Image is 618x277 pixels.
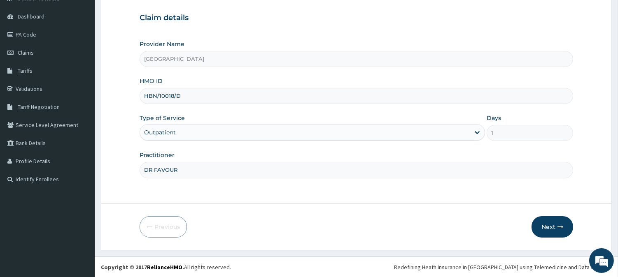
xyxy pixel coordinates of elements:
[140,151,175,159] label: Practitioner
[18,103,60,111] span: Tariff Negotiation
[144,128,176,136] div: Outpatient
[15,41,33,62] img: d_794563401_company_1708531726252_794563401
[140,88,573,104] input: Enter HMO ID
[135,4,155,24] div: Minimize live chat window
[140,162,573,178] input: Enter Name
[532,216,573,238] button: Next
[394,263,612,271] div: Redefining Heath Insurance in [GEOGRAPHIC_DATA] using Telemedicine and Data Science!
[147,263,182,271] a: RelianceHMO
[43,46,138,57] div: Chat with us now
[140,77,163,85] label: HMO ID
[4,187,157,216] textarea: Type your message and hit 'Enter'
[18,13,44,20] span: Dashboard
[487,114,501,122] label: Days
[140,14,573,23] h3: Claim details
[48,85,114,168] span: We're online!
[18,49,34,56] span: Claims
[101,263,184,271] strong: Copyright © 2017 .
[18,67,33,74] span: Tariffs
[140,114,185,122] label: Type of Service
[140,40,184,48] label: Provider Name
[140,216,187,238] button: Previous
